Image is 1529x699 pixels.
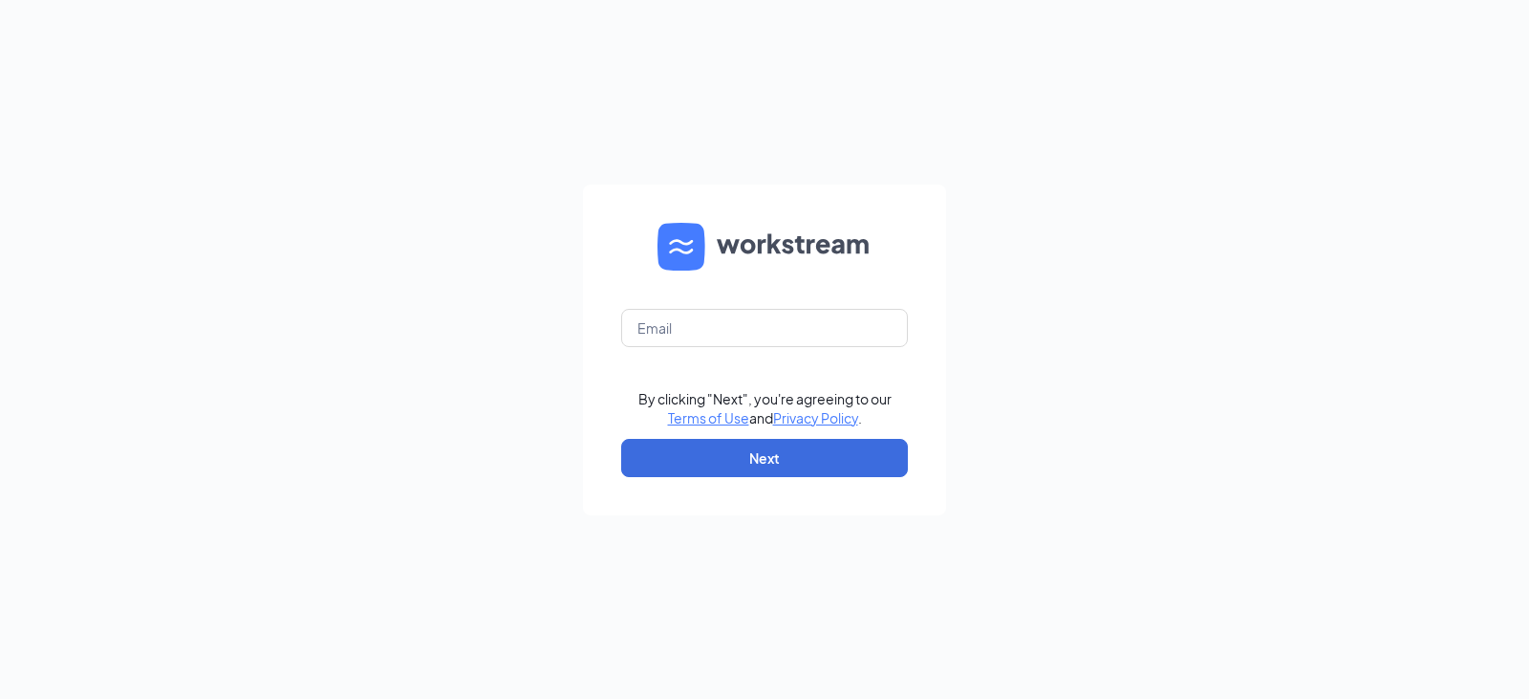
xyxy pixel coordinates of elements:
div: By clicking "Next", you're agreeing to our and . [638,389,892,427]
a: Privacy Policy [773,409,858,426]
input: Email [621,309,908,347]
button: Next [621,439,908,477]
a: Terms of Use [668,409,749,426]
img: WS logo and Workstream text [657,223,872,271]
